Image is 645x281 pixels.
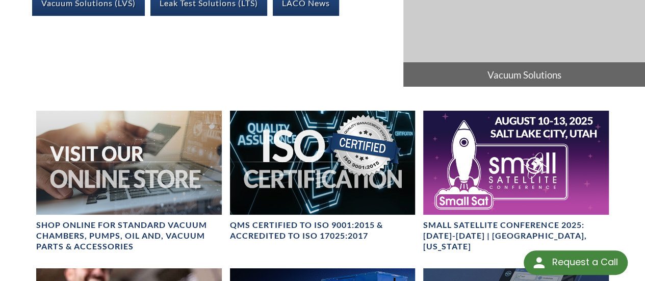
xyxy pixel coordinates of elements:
h4: SHOP ONLINE FOR STANDARD VACUUM CHAMBERS, PUMPS, OIL AND, VACUUM PARTS & ACCESSORIES [36,220,221,251]
div: Request a Call [524,250,628,275]
a: Small Satellite Conference 2025: August 10-13 | Salt Lake City, UtahSmall Satellite Conference 20... [423,111,608,252]
div: Request a Call [552,250,617,274]
h4: Small Satellite Conference 2025: [DATE]-[DATE] | [GEOGRAPHIC_DATA], [US_STATE] [423,220,608,251]
span: Vacuum Solutions [403,62,645,88]
a: Visit Our Online Store headerSHOP ONLINE FOR STANDARD VACUUM CHAMBERS, PUMPS, OIL AND, VACUUM PAR... [36,111,221,252]
a: ISO Certification headerQMS CERTIFIED to ISO 9001:2015 & Accredited to ISO 17025:2017 [230,111,415,241]
img: round button [531,254,547,271]
h4: QMS CERTIFIED to ISO 9001:2015 & Accredited to ISO 17025:2017 [230,220,415,241]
